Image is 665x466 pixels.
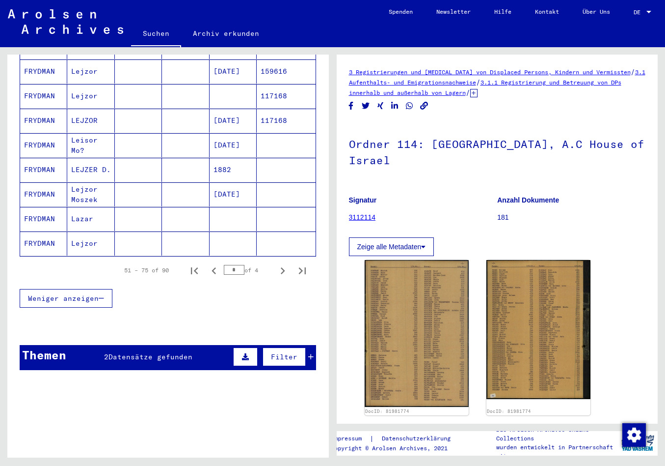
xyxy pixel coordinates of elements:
[67,84,114,108] mat-cell: Lejzor
[631,67,635,76] span: /
[346,100,356,112] button: Share on Facebook
[210,59,257,84] mat-cell: [DATE]
[210,109,257,133] mat-cell: [DATE]
[496,425,617,443] p: Die Arolsen Archives Online-Collections
[20,133,67,157] mat-cell: FRYDMAN
[20,84,67,108] mat-cell: FRYDMAN
[20,182,67,206] mat-cell: FRYDMAN
[20,158,67,182] mat-cell: FRYDMAN
[349,79,621,96] a: 3.1.1 Registrierung und Betreuung von DPs innerhalb und außerhalb von Lagern
[496,443,617,461] p: wurden entwickelt in Partnerschaft mit
[22,346,66,364] div: Themen
[204,261,224,280] button: Previous page
[349,121,646,181] h1: Ordner 114: [GEOGRAPHIC_DATA], A.C House of Israel
[67,133,114,157] mat-cell: Leisor Mo?
[224,265,273,275] div: of 4
[365,260,469,407] img: 001.jpg
[375,100,386,112] button: Share on Xing
[331,444,462,453] p: Copyright © Arolsen Archives, 2021
[20,232,67,256] mat-cell: FRYDMAN
[419,100,429,112] button: Copy link
[67,158,114,182] mat-cell: LEJZER D.
[20,59,67,84] mat-cell: FRYDMAN
[487,408,531,414] a: DocID: 81981774
[476,78,480,87] span: /
[293,261,312,280] button: Last page
[257,59,315,84] mat-cell: 159616
[181,22,271,45] a: Archiv erkunden
[257,109,315,133] mat-cell: 117168
[349,237,434,256] button: Zeige alle Metadaten
[210,133,257,157] mat-cell: [DATE]
[486,260,590,399] img: 002.jpg
[263,348,306,366] button: Filter
[104,352,108,361] span: 2
[497,212,645,223] p: 181
[257,84,315,108] mat-cell: 117168
[210,182,257,206] mat-cell: [DATE]
[497,196,559,204] b: Anzahl Dokumente
[365,408,409,414] a: DocID: 81981774
[67,182,114,206] mat-cell: Lejzor Moszek
[8,9,123,34] img: Arolsen_neg.svg
[67,59,114,84] mat-cell: Lejzor
[361,100,371,112] button: Share on Twitter
[20,207,67,231] mat-cell: FRYDMAN
[331,434,462,444] div: |
[331,434,370,444] a: Impressum
[20,109,67,133] mat-cell: FRYDMAN
[210,158,257,182] mat-cell: 1882
[619,431,656,455] img: yv_logo.png
[131,22,181,47] a: Suchen
[124,266,169,275] div: 51 – 75 of 90
[349,213,376,221] a: 3112114
[185,261,204,280] button: First page
[349,68,631,76] a: 3 Registrierungen und [MEDICAL_DATA] von Displaced Persons, Kindern und Vermissten
[273,261,293,280] button: Next page
[390,100,400,112] button: Share on LinkedIn
[466,88,470,97] span: /
[28,294,99,303] span: Weniger anzeigen
[622,423,645,446] div: Zustimmung ändern
[374,434,462,444] a: Datenschutzerklärung
[404,100,415,112] button: Share on WhatsApp
[67,232,114,256] mat-cell: Lejzor
[622,423,646,447] img: Zustimmung ändern
[67,109,114,133] mat-cell: LEJZOR
[349,196,377,204] b: Signatur
[67,207,114,231] mat-cell: Lazar
[271,352,297,361] span: Filter
[108,352,192,361] span: Datensätze gefunden
[20,289,112,308] button: Weniger anzeigen
[634,9,644,16] span: DE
